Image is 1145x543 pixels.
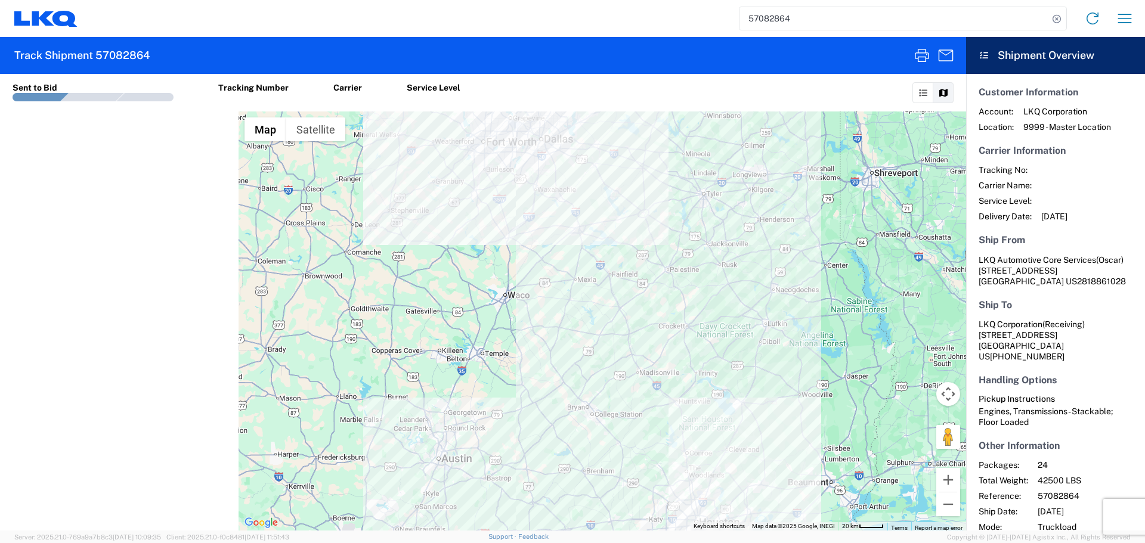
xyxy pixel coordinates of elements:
span: LKQ Corporation [STREET_ADDRESS] [979,319,1085,340]
button: Show street map [245,117,286,141]
span: (Oscar) [1096,255,1124,265]
span: 9999 - Master Location [1023,122,1111,132]
span: Tracking No: [979,165,1032,175]
span: Client: 2025.21.0-f0c8481 [166,533,289,541]
span: 2818861028 [1077,277,1126,286]
h5: Carrier Information [979,145,1132,156]
button: Keyboard shortcuts [694,522,745,530]
span: 20 km [842,523,859,529]
h6: Pickup Instructions [979,394,1132,404]
button: Zoom out [936,492,960,516]
span: Location: [979,122,1014,132]
span: Total Weight: [979,475,1028,486]
div: Sent to Bid [13,82,57,93]
a: Open this area in Google Maps (opens a new window) [242,515,281,530]
h5: Handling Options [979,374,1132,386]
span: LKQ Corporation [1023,106,1111,117]
h5: Ship From [979,234,1132,246]
h5: Other Information [979,440,1132,451]
input: Shipment, tracking or reference number [739,7,1048,30]
span: LKQ Automotive Core Services [979,255,1096,265]
span: [DATE] [1038,506,1140,517]
h2: Track Shipment 57082864 [14,48,150,63]
span: 42500 LBS [1038,475,1140,486]
address: [GEOGRAPHIC_DATA] US [979,319,1132,362]
span: (Receiving) [1042,319,1085,329]
h5: Customer Information [979,86,1132,98]
button: Zoom in [936,468,960,492]
span: [PHONE_NUMBER] [990,352,1064,361]
button: Map camera controls [936,382,960,406]
header: Shipment Overview [966,37,1145,74]
button: Map Scale: 20 km per 38 pixels [838,522,887,530]
span: Ship Date: [979,506,1028,517]
span: [DATE] 10:09:35 [113,533,161,541]
a: Support [488,533,518,540]
span: Service Level: [979,196,1032,206]
div: Tracking Number [218,82,289,93]
span: Truckload [1038,522,1140,532]
div: Service Level [407,82,460,93]
a: Terms [891,525,908,531]
span: Delivery Date: [979,211,1032,222]
span: Mode: [979,522,1028,532]
span: Server: 2025.21.0-769a9a7b8c3 [14,533,161,541]
address: [GEOGRAPHIC_DATA] US [979,255,1132,287]
div: Carrier [333,82,362,93]
span: [DATE] [1041,211,1067,222]
span: Map data ©2025 Google, INEGI [752,523,835,529]
a: Feedback [518,533,549,540]
span: Account: [979,106,1014,117]
span: [STREET_ADDRESS] [979,266,1057,275]
a: Report a map error [915,525,963,531]
h5: Ship To [979,299,1132,311]
span: 57082864 [1038,491,1140,501]
div: Engines, Transmissions - Stackable; Floor Loaded [979,406,1132,427]
span: 24 [1038,460,1140,470]
span: Packages: [979,460,1028,470]
span: Carrier Name: [979,180,1032,191]
span: Reference: [979,491,1028,501]
img: Google [242,515,281,530]
span: Copyright © [DATE]-[DATE] Agistix Inc., All Rights Reserved [947,532,1131,542]
span: [DATE] 11:51:43 [245,533,289,541]
button: Drag Pegman onto the map to open Street View [936,425,960,449]
button: Show satellite imagery [286,117,345,141]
